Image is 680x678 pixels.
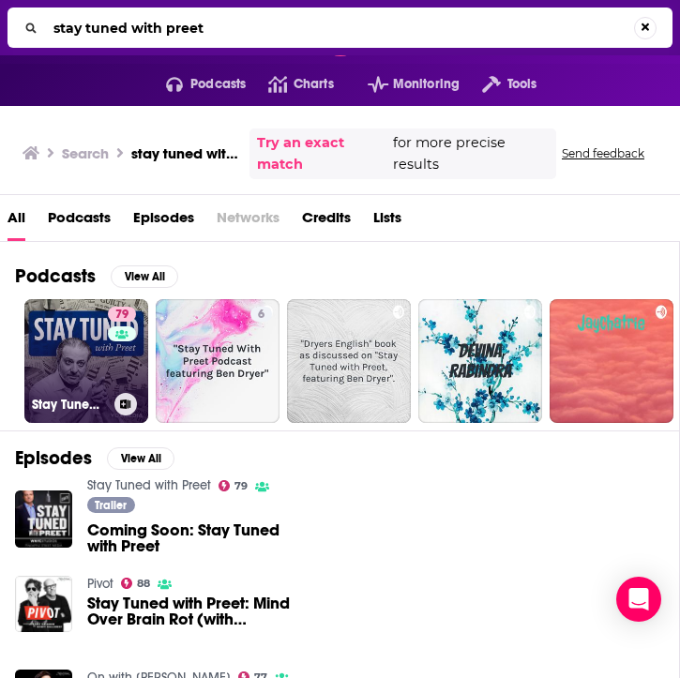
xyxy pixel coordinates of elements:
a: 6 [156,299,280,423]
span: for more precise results [393,132,549,175]
span: Networks [217,203,280,241]
div: Open Intercom Messenger [616,577,661,622]
a: Podcasts [48,203,111,241]
button: open menu [345,69,460,99]
h2: Podcasts [15,264,96,288]
span: Charts [294,71,334,98]
span: 79 [115,306,128,324]
a: 79 [219,480,249,491]
div: Search... [8,8,672,48]
a: Episodes [133,203,194,241]
img: Coming Soon: Stay Tuned with Preet [15,490,72,548]
img: Stay Tuned with Preet: Mind Over Brain Rot (with Sam Harris) [15,576,72,633]
a: 6 [250,307,272,322]
span: 6 [258,306,264,324]
a: Coming Soon: Stay Tuned with Preet [87,522,301,554]
button: open menu [144,69,247,99]
span: Stay Tuned with Preet: Mind Over Brain Rot (with [PERSON_NAME]) [87,595,301,627]
a: Credits [302,203,351,241]
a: EpisodesView All [15,446,174,470]
button: View All [107,447,174,470]
a: Charts [246,69,333,99]
a: Try an exact match [257,132,388,175]
a: Stay Tuned with Preet: Mind Over Brain Rot (with Sam Harris) [87,595,301,627]
span: 79 [234,482,248,490]
button: View All [111,265,178,288]
button: Send feedback [556,145,650,161]
a: 79 [108,307,136,322]
span: Trailer [95,500,127,511]
span: Monitoring [393,71,460,98]
button: open menu [460,69,536,99]
h3: Stay Tuned with Preet [32,397,107,413]
span: Podcasts [190,71,246,98]
a: All [8,203,25,241]
a: 88 [121,578,151,589]
span: Tools [507,71,537,98]
a: Lists [373,203,401,241]
span: 88 [137,580,150,588]
input: Search... [46,13,634,43]
a: 79Stay Tuned with Preet [24,299,148,423]
h3: Search [62,144,109,162]
a: Pivot [87,576,113,592]
a: Stay Tuned with Preet [87,477,211,493]
a: PodcastsView All [15,264,178,288]
h2: Episodes [15,446,92,470]
h3: stay tuned with preet [131,144,242,162]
